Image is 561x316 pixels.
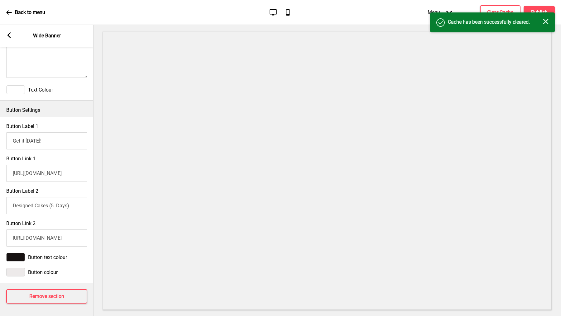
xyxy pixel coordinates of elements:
button: Remove section [6,289,87,304]
label: Button Link 1 [6,156,36,162]
h4: Remove section [29,293,64,300]
div: Button text colour [6,253,87,262]
label: Button Link 2 [6,220,36,226]
span: Text Colour [28,87,53,93]
p: Button Settings [6,107,87,114]
div: Menu [421,3,458,21]
h4: Publish [531,9,548,16]
span: Button colour [28,269,58,275]
button: Publish [524,6,555,19]
div: Button colour [6,268,87,276]
div: Text Colour [6,85,87,94]
span: Button text colour [28,254,67,260]
a: Back to menu [6,4,45,21]
label: Button Label 2 [6,188,38,194]
button: Clear Cache [480,5,520,20]
p: Back to menu [15,9,45,16]
input: Paste a link or search [6,165,87,182]
label: Button Label 1 [6,123,38,129]
input: Paste a link or search [6,229,87,247]
h4: Cache has been successfully cleared. [448,19,543,26]
h4: Clear Cache [487,9,513,16]
p: Wide Banner [33,32,61,39]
